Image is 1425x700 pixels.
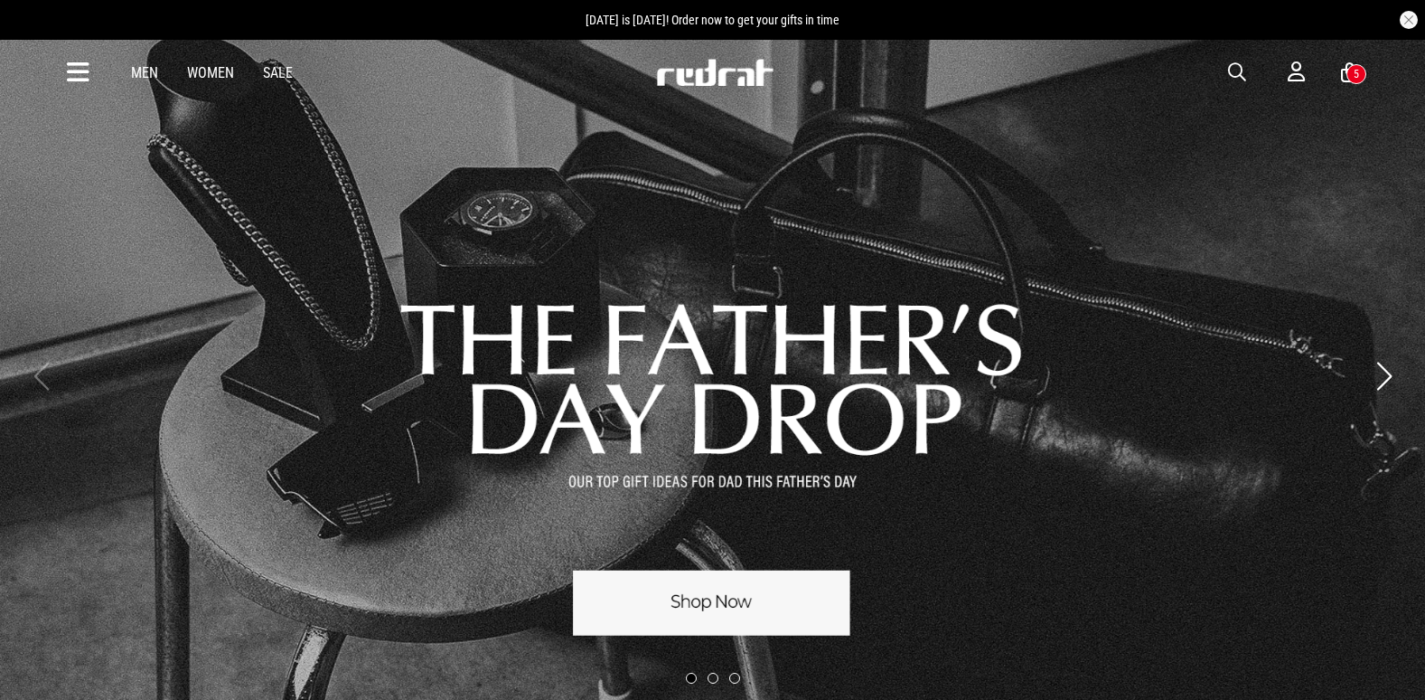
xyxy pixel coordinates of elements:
[263,64,293,81] a: Sale
[131,64,158,81] a: Men
[1354,68,1359,80] div: 5
[1341,63,1358,82] a: 5
[187,64,234,81] a: Women
[1372,356,1396,396] button: Next slide
[29,356,53,396] button: Previous slide
[655,59,774,86] img: Redrat logo
[586,13,839,27] span: [DATE] is [DATE]! Order now to get your gifts in time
